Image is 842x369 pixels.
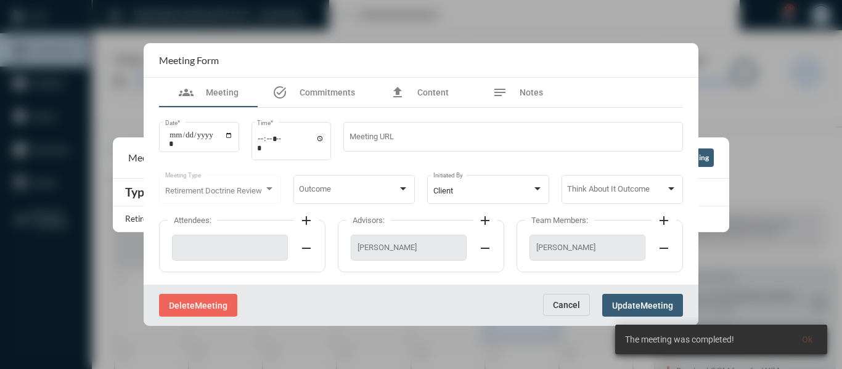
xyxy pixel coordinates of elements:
[206,87,239,97] span: Meeting
[656,241,671,256] mat-icon: remove
[493,85,507,100] mat-icon: notes
[802,335,812,344] span: Ok
[625,333,734,346] span: The meeting was completed!
[478,241,493,256] mat-icon: remove
[478,213,493,228] mat-icon: add
[390,85,405,100] mat-icon: file_upload
[536,243,639,252] span: [PERSON_NAME]
[433,186,453,195] span: Client
[195,301,227,310] span: Meeting
[159,294,237,317] button: DeleteMeeting
[300,87,355,97] span: Commitments
[346,216,391,225] label: Advisors:
[125,185,150,199] h2: Type
[656,213,671,228] mat-icon: add
[640,301,673,310] span: Meeting
[520,87,543,97] span: Notes
[272,85,287,100] mat-icon: task_alt
[125,214,229,224] p: Retirement Doctrine Review
[553,300,580,310] span: Cancel
[358,243,460,252] span: [PERSON_NAME]
[169,301,195,310] span: Delete
[128,152,182,163] h2: Meetings (1)
[417,87,449,97] span: Content
[165,186,262,195] span: Retirement Doctrine Review
[299,213,314,228] mat-icon: add
[612,301,640,310] span: Update
[543,294,590,316] button: Cancel
[168,216,218,225] label: Attendees:
[159,54,219,66] h2: Meeting Form
[299,241,314,256] mat-icon: remove
[179,85,194,100] mat-icon: groups
[525,216,594,225] label: Team Members:
[602,294,683,317] button: UpdateMeeting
